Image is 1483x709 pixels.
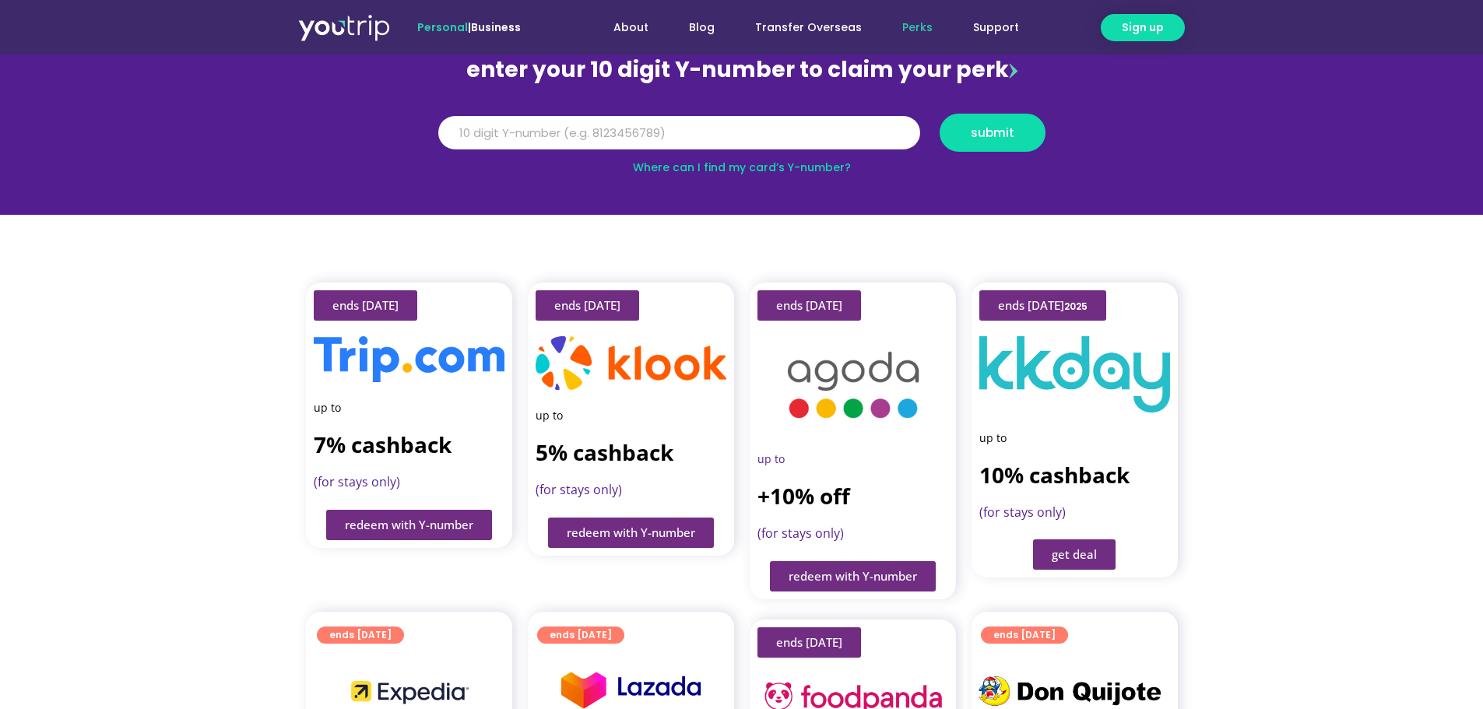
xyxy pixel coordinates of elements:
a: ends [DATE] [537,627,624,644]
span: ends [DATE] [776,637,842,648]
a: ends [DATE]2025 [979,290,1106,321]
span: ends [DATE] [550,627,612,644]
span: ends [DATE] [993,627,1056,644]
strong: 7% cashback [314,430,452,459]
input: 10 digit Y-number (e.g. 8123456789) [438,116,920,150]
div: up to [536,405,726,426]
a: ends [DATE] [981,627,1068,644]
span: ends [DATE] [998,300,1088,311]
nav: Menu [563,13,1039,42]
span: Personal [417,19,468,35]
span: redeem with Y-number [789,570,917,582]
span: Sign up [1122,19,1164,36]
div: (for stays only) [979,501,1170,525]
span: | [417,19,521,35]
span: 2025 [1064,300,1088,313]
a: ends [DATE] [536,290,639,321]
span: redeem with Y-number [567,527,695,539]
a: Where can I find my card’s Y-number? [633,160,851,175]
a: Transfer Overseas [735,13,882,42]
span: submit [971,127,1014,139]
a: ends [DATE] [757,627,861,658]
div: (for stays only) [757,522,948,546]
a: ends [DATE] [314,290,417,321]
div: enter your 10 digit Y-number to claim your perk [430,50,1053,90]
a: redeem with Y-number [548,518,714,548]
span: ends [DATE] [554,300,620,311]
span: ends [DATE] [329,627,392,644]
div: (for stays only) [314,471,504,494]
span: up to [757,451,785,466]
strong: +10% off [757,481,850,511]
span: get deal [1052,549,1097,560]
button: submit [940,114,1045,152]
strong: 5% cashback [536,437,673,467]
div: up to [979,428,1170,448]
a: redeem with Y-number [770,561,936,591]
a: Business [471,19,521,35]
a: Blog [669,13,735,42]
span: ends [DATE] [332,300,399,311]
div: up to [314,398,504,418]
div: (for stays only) [536,479,726,502]
a: redeem with Y-number [326,510,492,540]
span: redeem with Y-number [345,519,473,531]
a: About [593,13,669,42]
strong: 10% cashback [979,460,1130,490]
a: ends [DATE] [757,290,861,321]
a: Perks [882,13,953,42]
a: ends [DATE] [317,627,404,644]
a: Support [953,13,1039,42]
a: get deal [1033,539,1116,570]
span: ends [DATE] [776,300,842,311]
a: Sign up [1101,14,1185,41]
form: Y Number [438,114,1045,163]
